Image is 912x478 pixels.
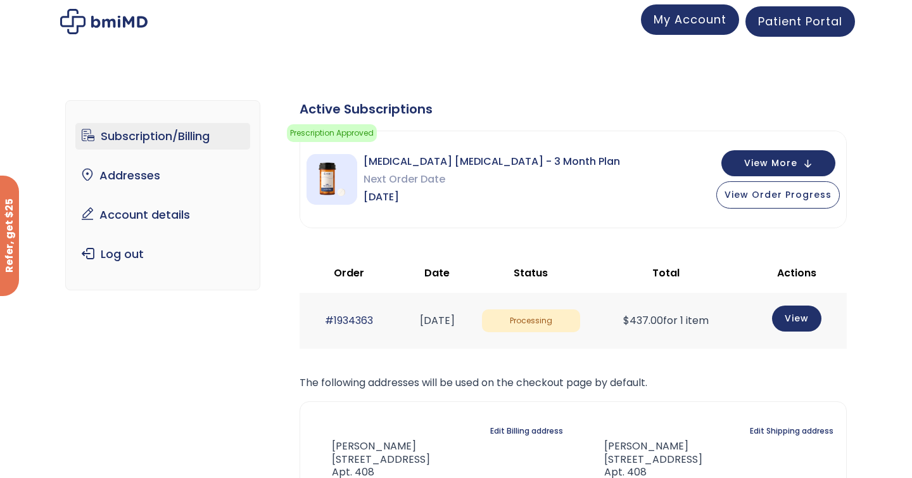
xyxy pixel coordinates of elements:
[772,306,821,332] a: View
[364,171,620,188] span: Next Order Date
[654,11,726,27] span: My Account
[744,159,797,167] span: View More
[514,266,548,280] span: Status
[641,4,739,35] a: My Account
[60,9,148,34] img: My account
[65,100,261,290] nav: Account pages
[75,162,251,189] a: Addresses
[652,266,680,280] span: Total
[716,181,840,209] button: View Order Progress
[623,313,663,328] span: 437.00
[364,188,620,206] span: [DATE]
[75,123,251,150] a: Subscription/Billing
[307,154,357,205] img: Sermorelin Nasal Spray - 3 Month Plan
[482,309,579,333] span: Processing
[300,100,847,118] div: Active Subscriptions
[424,266,450,280] span: Date
[750,422,833,440] a: Edit Shipping address
[325,313,373,328] a: #1934363
[334,266,364,280] span: Order
[490,422,563,440] a: Edit Billing address
[745,6,855,37] a: Patient Portal
[420,313,455,328] time: [DATE]
[287,124,377,142] span: Prescription Approved
[777,266,816,280] span: Actions
[75,241,251,268] a: Log out
[75,202,251,228] a: Account details
[300,374,847,392] p: The following addresses will be used on the checkout page by default.
[364,153,620,171] span: [MEDICAL_DATA] [MEDICAL_DATA] - 3 Month Plan
[758,13,842,29] span: Patient Portal
[623,313,630,328] span: $
[725,188,832,201] span: View Order Progress
[721,150,835,176] button: View More
[586,293,746,348] td: for 1 item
